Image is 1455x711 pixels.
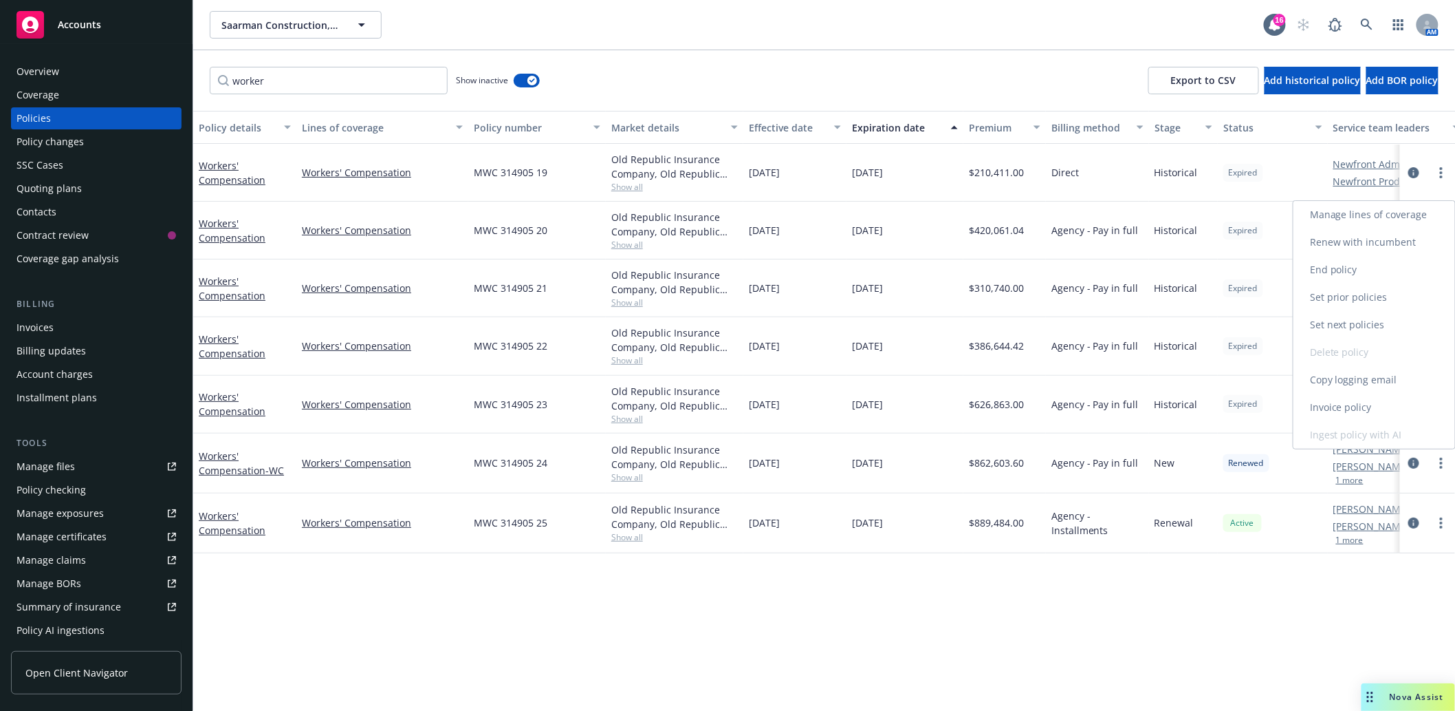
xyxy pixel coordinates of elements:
[749,281,780,295] span: [DATE]
[606,111,743,144] button: Market details
[17,61,59,83] div: Overview
[11,107,182,129] a: Policies
[1333,174,1421,189] a: Newfront Producer
[743,111,846,144] button: Effective date
[611,268,738,297] div: Old Republic Insurance Company, Old Republic General Insurance Group, [PERSON_NAME] Risk Manageme...
[1155,223,1198,237] span: Historical
[1366,67,1438,94] button: Add BOR policy
[11,317,182,339] a: Invoices
[749,397,780,412] span: [DATE]
[1366,74,1438,87] span: Add BOR policy
[11,340,182,362] a: Billing updates
[963,111,1046,144] button: Premium
[199,449,284,477] a: Workers' Compensation
[1322,11,1349,39] a: Report a Bug
[611,239,738,251] span: Show all
[1171,74,1236,87] span: Export to CSV
[1051,456,1139,470] span: Agency - Pay in full
[969,397,1024,412] span: $626,863.00
[1051,397,1139,412] span: Agency - Pay in full
[11,297,182,311] div: Billing
[302,281,463,295] a: Workers' Compensation
[611,384,738,413] div: Old Republic Insurance Company, Old Republic General Insurance Group, [PERSON_NAME] Risk Manageme...
[1051,165,1079,180] span: Direct
[296,111,468,144] button: Lines of coverage
[17,248,119,270] div: Coverage gap analysis
[1293,394,1455,421] a: Invoice policy
[17,131,84,153] div: Policy changes
[302,516,463,530] a: Workers' Compensation
[611,181,738,193] span: Show all
[17,596,121,618] div: Summary of insurance
[611,354,738,366] span: Show all
[1229,282,1258,295] span: Expired
[1229,517,1256,529] span: Active
[852,281,883,295] span: [DATE]
[199,217,265,244] a: Workers' Compensation
[11,502,182,524] a: Manage exposures
[611,502,738,531] div: Old Republic Insurance Company, Old Republic General Insurance Group, [PERSON_NAME] Risk Manageme...
[749,120,826,135] div: Effective date
[1148,67,1259,94] button: Export to CSV
[11,526,182,548] a: Manage certificates
[17,201,56,223] div: Contacts
[1293,366,1455,394] a: Copy logging email
[17,549,86,571] div: Manage claims
[199,120,276,135] div: Policy details
[1155,281,1198,295] span: Historical
[199,509,265,537] a: Workers' Compensation
[17,619,105,641] div: Policy AI ingestions
[969,120,1025,135] div: Premium
[17,178,82,200] div: Quoting plans
[17,317,54,339] div: Invoices
[1265,67,1361,94] button: Add historical policy
[11,549,182,571] a: Manage claims
[1155,397,1198,412] span: Historical
[11,84,182,106] a: Coverage
[1353,11,1381,39] a: Search
[852,339,883,353] span: [DATE]
[1155,165,1198,180] span: Historical
[1290,11,1317,39] a: Start snowing
[852,397,883,412] span: [DATE]
[1155,339,1198,353] span: Historical
[1051,509,1144,538] span: Agency - Installments
[852,165,883,180] span: [DATE]
[302,223,463,237] a: Workers' Compensation
[611,297,738,308] span: Show all
[1229,457,1264,469] span: Renewed
[17,456,75,478] div: Manage files
[1051,339,1139,353] span: Agency - Pay in full
[1333,519,1410,533] a: [PERSON_NAME]
[199,332,265,360] a: Workers' Compensation
[11,479,182,501] a: Policy checking
[474,397,547,412] span: MWC 314905 23
[611,120,723,135] div: Market details
[1155,456,1175,470] span: New
[969,281,1024,295] span: $310,740.00
[11,456,182,478] a: Manage files
[199,275,265,302] a: Workers' Compensation
[17,107,51,129] div: Policies
[17,154,63,176] div: SSC Cases
[1155,120,1197,135] div: Stage
[11,61,182,83] a: Overview
[11,154,182,176] a: SSC Cases
[1333,502,1410,516] a: [PERSON_NAME]
[17,526,107,548] div: Manage certificates
[11,248,182,270] a: Coverage gap analysis
[1229,224,1258,237] span: Expired
[1223,120,1307,135] div: Status
[1293,284,1455,311] a: Set prior policies
[302,339,463,353] a: Workers' Compensation
[1293,229,1455,256] a: Renew with incumbent
[1051,281,1139,295] span: Agency - Pay in full
[199,159,265,187] a: Workers' Compensation
[11,131,182,153] a: Policy changes
[611,413,738,425] span: Show all
[17,340,86,362] div: Billing updates
[852,516,883,530] span: [DATE]
[1336,476,1364,485] button: 1 more
[25,666,128,680] span: Open Client Navigator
